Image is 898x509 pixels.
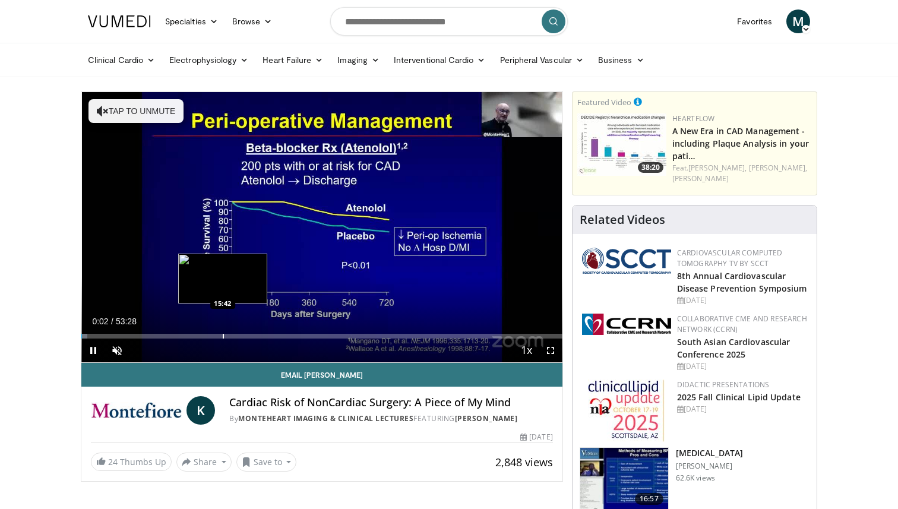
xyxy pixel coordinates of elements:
input: Search topics, interventions [330,7,568,36]
a: [PERSON_NAME], [749,163,807,173]
a: Imaging [330,48,387,72]
a: 8th Annual Cardiovascular Disease Prevention Symposium [677,270,807,294]
img: 51a70120-4f25-49cc-93a4-67582377e75f.png.150x105_q85_autocrop_double_scale_upscale_version-0.2.png [582,248,671,274]
a: 24 Thumbs Up [91,453,172,471]
span: 2,848 views [495,455,553,469]
img: d65bce67-f81a-47c5-b47d-7b8806b59ca8.jpg.150x105_q85_autocrop_double_scale_upscale_version-0.2.jpg [588,380,665,442]
button: Fullscreen [539,339,562,362]
a: A New Era in CAD Management - including Plaque Analysis in your pati… [672,125,809,162]
img: 738d0e2d-290f-4d89-8861-908fb8b721dc.150x105_q85_crop-smart_upscale.jpg [577,113,666,176]
a: Electrophysiology [162,48,255,72]
a: Cardiovascular Computed Tomography TV by SCCT [677,248,783,268]
div: By FEATURING [229,413,552,424]
img: VuMedi Logo [88,15,151,27]
p: [PERSON_NAME] [676,461,744,471]
div: [DATE] [677,361,807,372]
button: Unmute [105,339,129,362]
a: Email [PERSON_NAME] [81,363,562,387]
span: 53:28 [116,317,137,326]
div: Progress Bar [81,334,562,339]
a: [PERSON_NAME], [688,163,747,173]
h4: Related Videos [580,213,665,227]
a: MonteHeart Imaging & Clinical Lectures [238,413,413,423]
a: [PERSON_NAME] [672,173,729,184]
img: a04ee3ba-8487-4636-b0fb-5e8d268f3737.png.150x105_q85_autocrop_double_scale_upscale_version-0.2.png [582,314,671,335]
div: [DATE] [520,432,552,442]
a: Business [591,48,652,72]
div: [DATE] [677,404,807,415]
small: Featured Video [577,97,631,108]
a: Heartflow [672,113,715,124]
a: Interventional Cardio [387,48,493,72]
span: 24 [108,456,118,467]
video-js: Video Player [81,92,562,363]
span: 0:02 [92,317,108,326]
button: Playback Rate [515,339,539,362]
a: Collaborative CME and Research Network (CCRN) [677,314,807,334]
a: [PERSON_NAME] [455,413,518,423]
button: Share [176,453,232,472]
a: South Asian Cardiovascular Conference 2025 [677,336,791,360]
div: Didactic Presentations [677,380,807,390]
img: MonteHeart Imaging & Clinical Lectures [91,396,182,425]
h3: [MEDICAL_DATA] [676,447,744,459]
a: 38:20 [577,113,666,176]
p: 62.6K views [676,473,715,483]
div: [DATE] [677,295,807,306]
button: Tap to unmute [88,99,184,123]
img: image.jpeg [178,254,267,303]
a: K [186,396,215,425]
span: / [111,317,113,326]
a: Favorites [730,10,779,33]
a: Peripheral Vascular [493,48,591,72]
a: Browse [225,10,280,33]
div: Feat. [672,163,812,184]
a: Specialties [158,10,225,33]
a: Heart Failure [255,48,330,72]
a: M [786,10,810,33]
h4: Cardiac Risk of NonCardiac Surgery: A Piece of My Mind [229,396,552,409]
button: Save to [236,453,297,472]
a: Clinical Cardio [81,48,162,72]
span: 38:20 [638,162,663,173]
span: 16:57 [635,493,663,505]
button: Pause [81,339,105,362]
a: 2025 Fall Clinical Lipid Update [677,391,801,403]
